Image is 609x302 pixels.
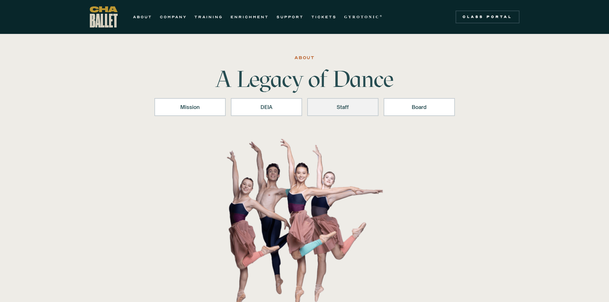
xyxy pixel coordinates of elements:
a: Staff [307,98,379,116]
a: ABOUT [133,13,152,21]
a: Board [384,98,455,116]
div: Staff [316,103,370,111]
a: TICKETS [311,13,337,21]
sup: ® [380,14,383,18]
a: COMPANY [160,13,187,21]
a: home [90,6,118,27]
div: Class Portal [459,14,516,19]
div: Board [392,103,447,111]
a: GYROTONIC® [344,13,383,21]
a: SUPPORT [277,13,304,21]
div: Mission [163,103,217,111]
a: DEIA [231,98,302,116]
a: TRAINING [194,13,223,21]
a: Class Portal [456,11,519,23]
h1: A Legacy of Dance [205,67,404,90]
strong: GYROTONIC [344,15,380,19]
div: DEIA [239,103,294,111]
a: Mission [154,98,226,116]
div: ABOUT [294,54,315,62]
a: ENRICHMENT [230,13,269,21]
